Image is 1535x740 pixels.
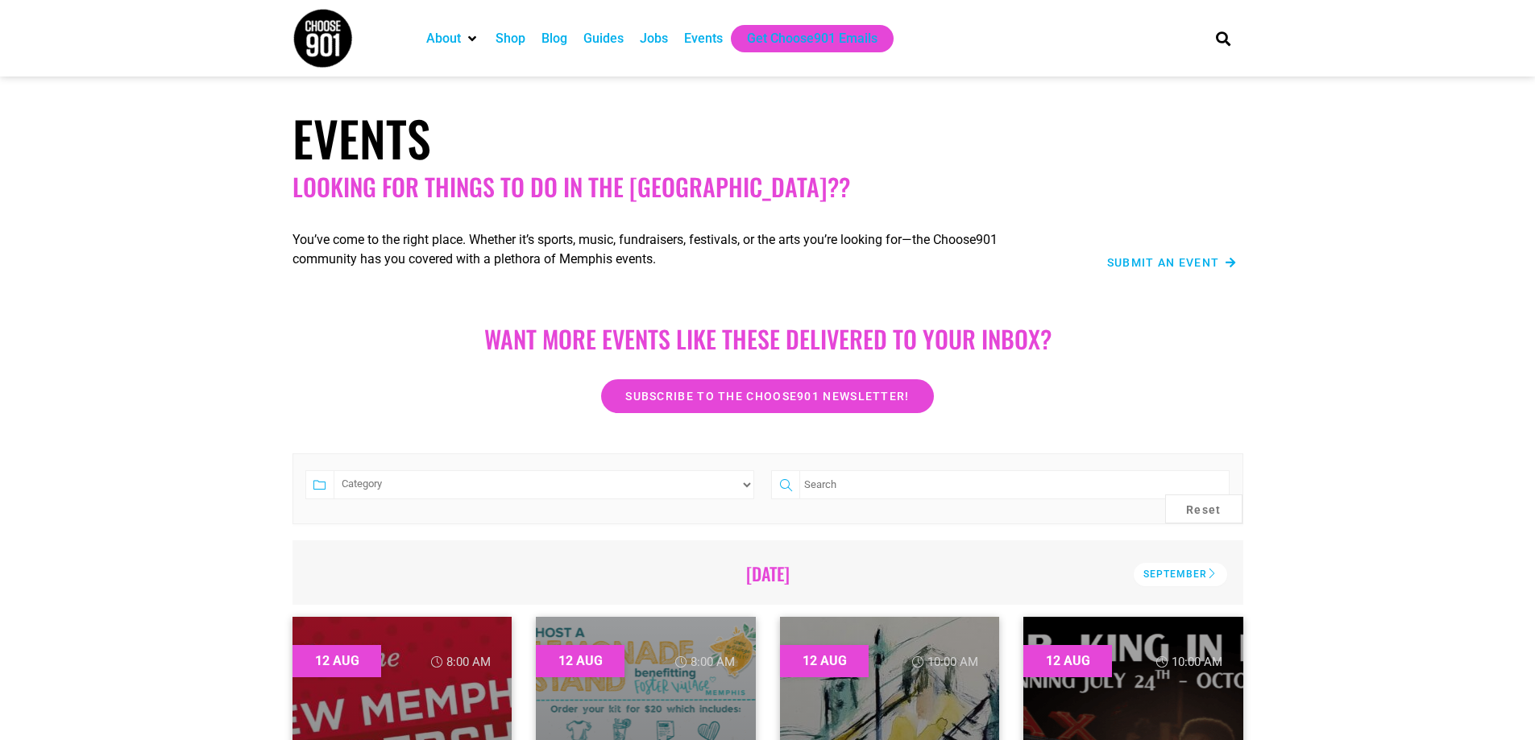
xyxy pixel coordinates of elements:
h1: Events [292,109,1243,167]
a: Subscribe to the Choose901 newsletter! [601,379,933,413]
a: Guides [583,29,624,48]
a: Submit an Event [1107,257,1237,268]
h2: [DATE] [315,563,1221,584]
a: Events [684,29,723,48]
a: About [426,29,461,48]
div: About [418,25,487,52]
a: Get Choose901 Emails [747,29,877,48]
span: Subscribe to the Choose901 newsletter! [625,391,909,402]
input: Search [799,470,1229,499]
h2: Looking for things to do in the [GEOGRAPHIC_DATA]?? [292,172,1243,201]
a: Blog [541,29,567,48]
span: Submit an Event [1107,257,1220,268]
a: Jobs [640,29,668,48]
h2: Want more EVENTS LIKE THESE DELIVERED TO YOUR INBOX? [309,325,1227,353]
nav: Main nav [418,25,1189,52]
button: Reset [1165,494,1243,523]
div: Search [1209,25,1236,52]
a: Shop [496,29,525,48]
p: You’ve come to the right place. Whether it’s sports, music, fundraisers, festivals, or the arts y... [292,230,1050,269]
